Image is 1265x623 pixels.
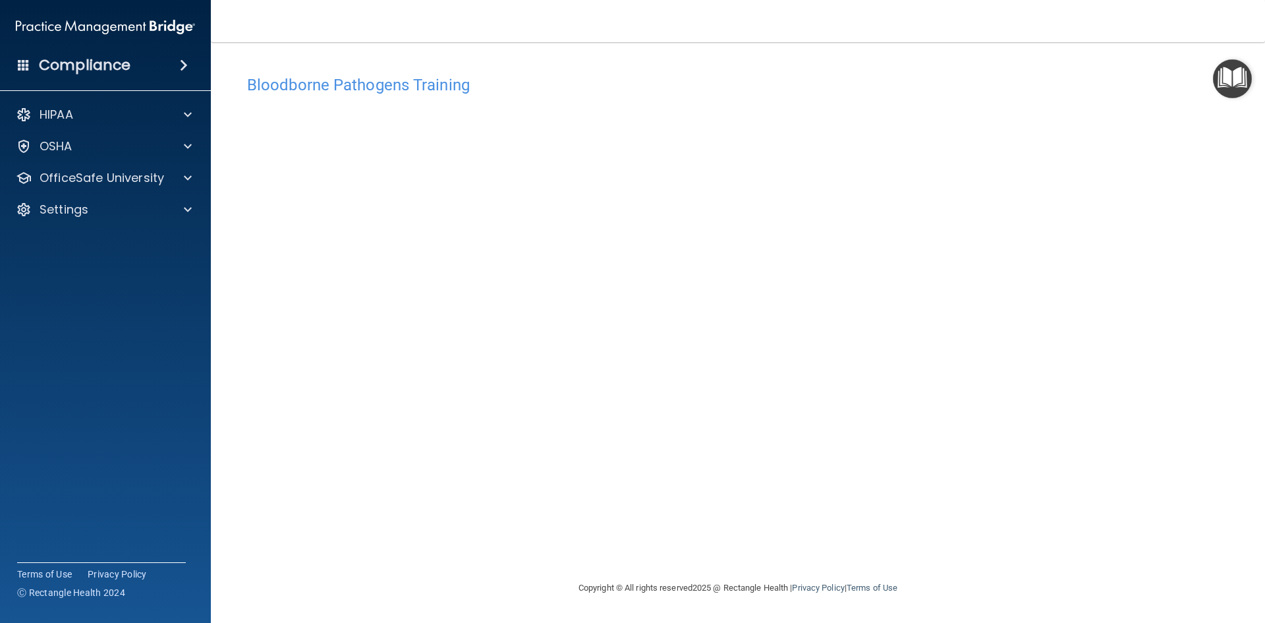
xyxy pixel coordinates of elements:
[16,202,192,218] a: Settings
[247,76,1229,94] h4: Bloodborne Pathogens Training
[847,583,897,593] a: Terms of Use
[16,170,192,186] a: OfficeSafe University
[40,170,164,186] p: OfficeSafe University
[16,14,195,40] img: PMB logo
[792,583,844,593] a: Privacy Policy
[88,568,147,581] a: Privacy Policy
[40,107,73,123] p: HIPAA
[17,568,72,581] a: Terms of Use
[16,138,192,154] a: OSHA
[40,138,72,154] p: OSHA
[1213,59,1252,98] button: Open Resource Center
[40,202,88,218] p: Settings
[39,56,130,74] h4: Compliance
[247,101,1229,506] iframe: bbp
[17,586,125,599] span: Ⓒ Rectangle Health 2024
[16,107,192,123] a: HIPAA
[497,567,978,609] div: Copyright © All rights reserved 2025 @ Rectangle Health | |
